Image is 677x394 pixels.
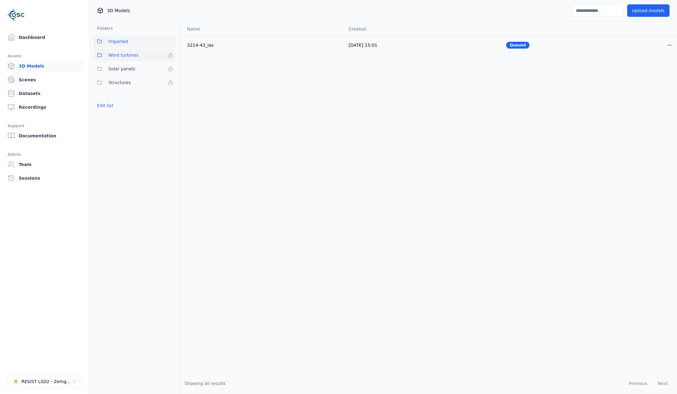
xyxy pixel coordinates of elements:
a: Team [5,158,84,171]
button: Select a workspace [7,375,82,388]
button: Imported [93,35,176,48]
a: Sessions [5,172,84,184]
span: Solar panels [108,65,135,73]
th: Created [344,21,501,36]
th: Name [180,21,344,36]
a: Scenes [5,74,84,86]
div: RESIST LSD2 - Zemgale [21,378,72,385]
span: Imported [108,38,128,45]
a: Dashboard [5,31,84,44]
div: Queued [506,42,529,49]
span: [DATE] 15:01 [349,43,377,48]
div: R [13,378,19,385]
button: Wind turbines [93,49,176,61]
a: 3D Models [5,60,84,72]
div: Support [7,122,82,130]
button: Upload models [627,4,670,17]
span: 3D Models [107,7,130,14]
button: Edit list [93,100,117,111]
div: Admin [7,151,82,158]
img: Logo [7,6,25,24]
h3: Folders [93,25,113,31]
button: Solar panels [93,63,176,75]
a: Recordings [5,101,84,113]
div: 3214-43_las [187,42,327,48]
a: Datasets [5,87,84,100]
span: Wind turbines [108,51,139,59]
span: Showing all results [185,381,226,386]
a: Documentation [5,130,84,142]
button: Structures [93,76,176,89]
div: Assets [7,52,82,60]
span: Structures [108,79,131,86]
